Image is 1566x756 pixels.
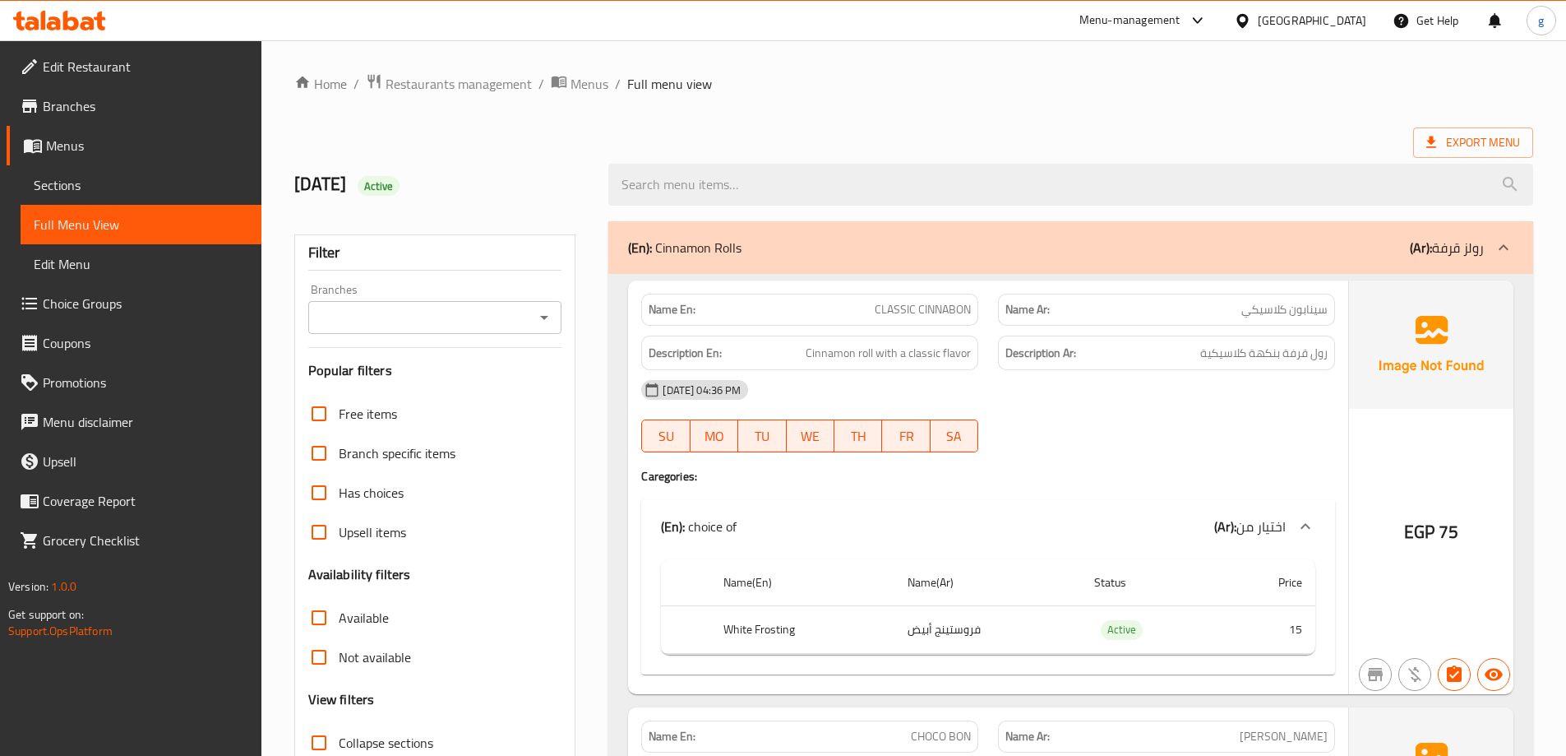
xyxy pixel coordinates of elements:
strong: Name Ar: [1005,301,1050,318]
a: Coverage Report [7,481,261,521]
div: Active [1101,620,1143,640]
strong: Description En: [649,343,722,364]
div: Active [358,176,400,196]
span: Active [1101,620,1143,639]
span: [PERSON_NAME] [1240,728,1328,745]
a: Menus [551,73,608,95]
span: Branches [43,96,248,116]
a: Menus [7,126,261,165]
span: Version: [8,576,49,597]
button: Available [1477,658,1510,691]
a: Home [294,74,347,94]
th: Name(En) [710,559,894,606]
span: Promotions [43,373,248,392]
div: (En): Cinnamon Rolls(Ar):رولز قرفة [641,553,1335,675]
span: Free items [339,404,397,424]
a: Choice Groups [7,284,261,323]
span: g [1538,12,1544,30]
th: Name(Ar) [894,559,1081,606]
td: 15 [1221,605,1315,654]
strong: Name Ar: [1005,728,1050,745]
span: Restaurants management [386,74,532,94]
h3: View filters [308,690,375,709]
h4: Caregories: [641,468,1335,485]
b: (Ar): [1410,235,1432,260]
div: Menu-management [1079,11,1180,30]
span: WE [793,424,828,448]
span: 75 [1439,516,1458,548]
img: Ae5nvW7+0k+MAAAAAElFTkSuQmCC [1349,281,1513,409]
strong: Name En: [649,301,695,318]
span: Edit Restaurant [43,57,248,77]
span: Grocery Checklist [43,531,248,550]
strong: Description Ar: [1005,343,1076,364]
li: / [615,74,621,94]
div: (En): choice of(Ar):اختيار من [641,500,1335,553]
span: Collapse sections [339,733,433,753]
span: EGP [1404,516,1434,548]
span: CHOCO BON [911,728,971,745]
span: Upsell items [339,522,406,542]
table: choices table [661,559,1315,656]
button: Not branch specific item [1359,658,1392,691]
a: Support.OpsPlatform [8,620,113,642]
th: Price [1221,559,1315,606]
button: SU [641,420,690,452]
th: White Frosting [710,605,894,654]
button: Open [533,306,556,329]
input: search [608,164,1533,206]
a: Grocery Checklist [7,521,261,560]
h3: Popular filters [308,361,562,380]
span: Available [339,608,389,628]
th: Status [1081,559,1222,606]
strong: Name En: [649,728,695,745]
span: Menus [571,74,608,94]
span: SA [937,424,972,448]
a: Edit Restaurant [7,47,261,86]
span: Export Menu [1426,132,1520,153]
span: سينابون كلاسيكي [1241,301,1328,318]
a: Edit Menu [21,244,261,284]
span: Upsell [43,452,248,471]
button: TU [738,420,786,452]
button: SA [931,420,978,452]
span: CLASSIC CINNABON [875,301,971,318]
a: Menu disclaimer [7,402,261,442]
span: Full Menu View [34,215,248,234]
span: Get support on: [8,604,84,625]
b: (En): [661,514,685,539]
span: Active [358,179,400,194]
span: اختيار من [1236,514,1286,539]
span: TH [841,424,875,448]
span: [DATE] 04:36 PM [656,383,747,398]
p: choice of [661,517,737,536]
button: FR [882,420,930,452]
b: (En): [628,235,652,260]
button: Purchased item [1398,658,1431,691]
span: Export Menu [1413,128,1533,158]
li: / [353,74,359,94]
span: Cinnamon roll with a classic flavor [806,343,971,364]
a: Promotions [7,363,261,402]
span: Coupons [43,333,248,353]
span: Coverage Report [43,491,248,511]
span: Menus [46,136,248,155]
span: Menu disclaimer [43,412,248,432]
span: Full menu view [627,74,712,94]
button: WE [787,420,834,452]
span: TU [745,424,779,448]
span: 1.0.0 [51,576,76,597]
span: Choice Groups [43,294,248,313]
span: Has choices [339,483,404,503]
button: TH [834,420,882,452]
span: MO [697,424,732,448]
a: Coupons [7,323,261,363]
h3: Availability filters [308,565,411,584]
span: Not available [339,647,411,667]
button: Has choices [1438,658,1471,691]
div: (En): Cinnamon Rolls(Ar):رولز قرفة [608,221,1533,274]
span: رول قرفة بنكهة كلاسيكية [1200,343,1328,364]
a: Restaurants management [366,73,532,95]
h2: [DATE] [294,172,589,197]
p: Cinnamon Rolls [628,238,741,257]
